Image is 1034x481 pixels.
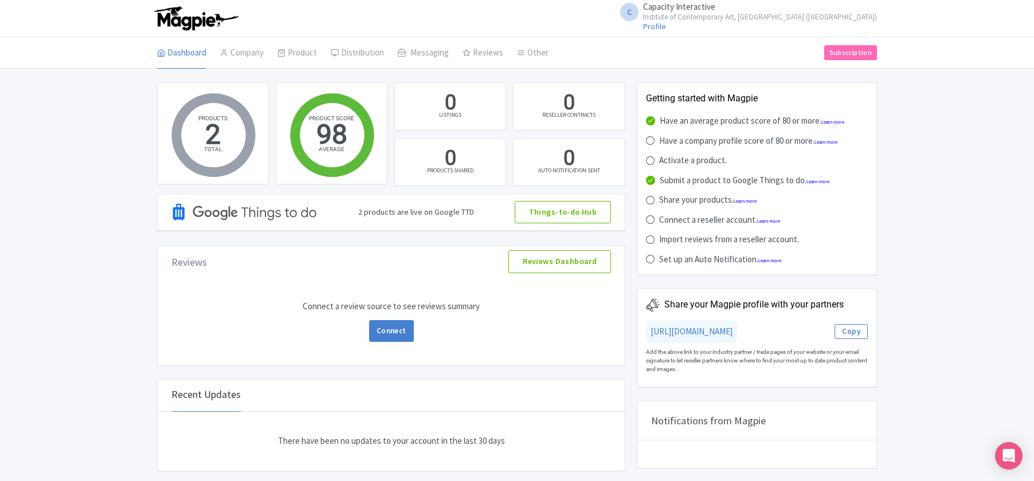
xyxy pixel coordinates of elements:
[651,326,733,337] a: [URL][DOMAIN_NAME]
[513,138,625,186] a: 0 AUTO NOTIFICATION SENT
[660,174,829,187] div: Submit a product to Google Things to do.
[171,377,241,412] div: Recent Updates
[995,442,1023,470] div: Open Intercom Messenger
[508,250,611,273] a: Reviews Dashboard
[171,254,207,270] div: Reviews
[664,298,844,312] div: Share your Magpie profile with your partners
[835,324,868,339] button: Copy
[542,111,596,119] div: RESELLER CONTRACTS
[515,201,612,224] a: Things-to-do Hub
[757,219,780,224] a: Learn more
[637,401,876,440] div: Notifications from Magpie
[369,320,414,342] a: Connect
[659,135,837,148] div: Have a company profile score of 80 or more.
[646,343,868,378] div: Add the above link to your industry partner / trade pages of your website or your email signature...
[824,45,877,60] a: Subscription
[806,179,829,184] a: Learn more
[158,435,625,448] div: There have been no updates to your account in the last 30 days
[277,37,317,69] a: Product
[821,120,844,125] a: Learn more
[563,144,575,173] div: 0
[171,188,318,236] img: Google TTD
[220,37,264,69] a: Company
[814,140,837,145] a: Learn more
[758,258,781,263] a: Learn more
[646,92,868,105] div: Getting started with Magpie
[613,2,877,21] a: C Capacity Interactive Institute of Contemporary Art, [GEOGRAPHIC_DATA] ([GEOGRAPHIC_DATA])
[643,1,715,12] span: Capacity Interactive
[620,3,639,21] span: C
[659,233,799,246] div: Import reviews from a reseller account.
[331,37,384,69] a: Distribution
[398,37,449,69] a: Messaging
[394,82,506,131] a: 0 LISTINGS
[463,37,503,69] a: Reviews
[659,214,780,227] div: Connect a reseller account.
[445,89,456,117] div: 0
[394,138,506,186] a: 0 PRODUCTS SHARED
[445,144,456,173] div: 0
[643,13,877,21] small: Institute of Contemporary Art, [GEOGRAPHIC_DATA] ([GEOGRAPHIC_DATA])
[660,115,844,128] div: Have an average product score of 80 or more.
[659,194,757,207] div: Share your products.
[358,206,474,218] div: 2 products are live on Google TTD
[659,154,727,167] div: Activate a product.
[517,37,549,69] a: Other
[151,6,240,31] img: logo-ab69f6fb50320c5b225c76a69d11143b.png
[538,166,600,175] div: AUTO NOTIFICATION SENT
[157,37,206,69] a: Dashboard
[162,301,620,312] p: Connect a review source to see reviews summary
[563,89,575,117] div: 0
[513,82,625,131] a: 0 RESELLER CONTRACTS
[659,253,781,266] div: Set up an Auto Notification.
[427,166,473,175] div: PRODUCTS SHARED
[439,111,461,119] div: LISTINGS
[643,21,666,31] a: Profile
[734,199,757,204] a: Learn more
